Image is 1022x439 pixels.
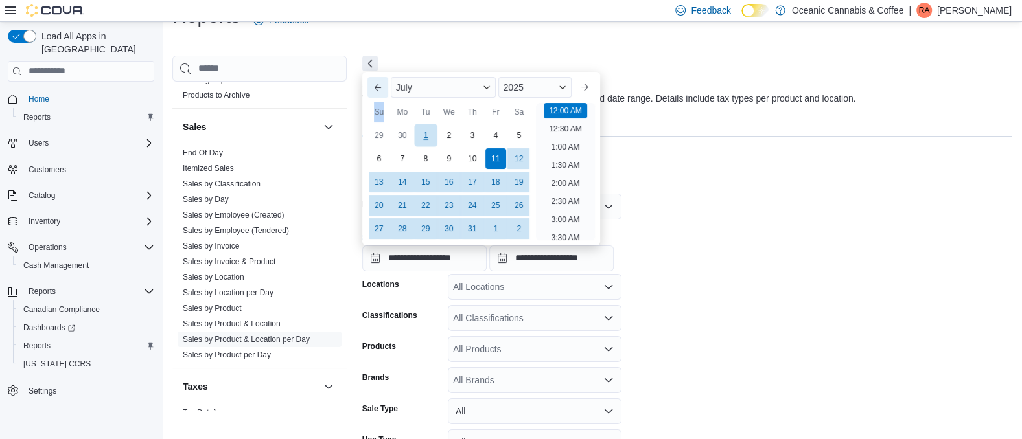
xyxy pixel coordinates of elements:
div: Sa [509,102,529,122]
a: Reports [18,109,56,125]
div: day-25 [485,195,506,216]
div: day-20 [369,195,389,216]
div: Fr [485,102,506,122]
span: End Of Day [183,148,223,158]
div: Button. Open the month selector. July is currently selected. [391,77,496,98]
a: Cash Management [18,258,94,273]
div: day-26 [509,195,529,216]
div: day-3 [462,125,483,146]
button: Operations [23,240,72,255]
div: Mo [392,102,413,122]
button: Next month [574,77,595,98]
div: Products [172,72,347,108]
li: 12:00 AM [544,103,587,118]
div: day-8 [415,148,436,169]
button: Taxes [183,380,318,393]
button: Open list of options [603,282,614,292]
a: Sales by Employee (Tendered) [183,226,289,235]
span: Canadian Compliance [18,302,154,317]
span: Reports [18,109,154,125]
input: Dark Mode [741,4,769,17]
span: Sales by Product & Location per Day [183,334,310,344]
div: day-7 [392,148,413,169]
span: Dark Mode [741,17,742,18]
div: View sales totals by product, location and day for a specified date range. Details include tax ty... [362,92,856,106]
span: Home [23,91,154,107]
a: Sales by Invoice & Product [183,257,275,266]
p: [PERSON_NAME] [937,3,1012,18]
input: Press the down key to open a popover containing a calendar. [489,245,614,271]
div: day-13 [369,172,389,192]
button: Catalog [23,188,60,203]
a: Sales by Product [183,304,242,313]
div: day-6 [369,148,389,169]
span: Washington CCRS [18,356,154,372]
a: Catalog Export [183,75,234,84]
div: day-21 [392,195,413,216]
div: Su [369,102,389,122]
div: day-30 [439,218,459,239]
button: Users [23,135,54,151]
span: Operations [23,240,154,255]
button: [US_STATE] CCRS [13,355,159,373]
span: Tax Details [183,407,221,418]
div: July, 2025 [367,124,531,240]
span: Reports [29,286,56,297]
div: We [439,102,459,122]
button: Catalog [3,186,159,205]
div: day-1 [414,124,437,146]
div: Rhea Acob [916,3,932,18]
span: Users [23,135,154,151]
p: | [909,3,911,18]
div: day-31 [462,218,483,239]
a: Tax Details [183,408,221,417]
div: day-10 [462,148,483,169]
div: day-1 [485,218,506,239]
div: day-29 [415,218,436,239]
span: Settings [23,382,154,398]
div: Sales [172,145,347,368]
nav: Complex example [8,84,154,434]
ul: Time [536,103,595,240]
span: Settings [29,386,56,396]
a: Dashboards [13,319,159,337]
p: Oceanic Cannabis & Coffee [792,3,904,18]
button: Operations [3,238,159,256]
span: Reports [18,338,154,354]
button: Customers [3,160,159,179]
a: Settings [23,383,62,399]
div: day-5 [509,125,529,146]
span: Sales by Day [183,194,229,205]
button: Sales [183,120,318,133]
span: Sales by Product & Location [183,319,281,329]
button: Open list of options [603,313,614,323]
span: Sales by Product per Day [183,350,271,360]
span: Sales by Invoice [183,241,239,251]
div: day-11 [485,148,506,169]
span: Operations [29,242,67,253]
button: Taxes [321,379,336,394]
span: Users [29,138,49,148]
label: Classifications [362,310,417,321]
span: Sales by Invoice & Product [183,256,275,267]
button: Canadian Compliance [13,300,159,319]
span: Inventory [23,214,154,229]
span: Sales by Employee (Tendered) [183,225,289,236]
div: day-16 [439,172,459,192]
div: Button. Open the year selector. 2025 is currently selected. [498,77,572,98]
button: Reports [23,284,61,299]
span: Sales by Location per Day [183,287,273,298]
a: Itemized Sales [183,164,234,173]
div: day-22 [415,195,436,216]
button: Users [3,134,159,152]
li: 3:30 AM [546,230,585,245]
span: Canadian Compliance [23,304,100,315]
a: Customers [23,162,71,177]
span: Inventory [29,216,60,227]
span: Sales by Location [183,272,244,282]
div: day-2 [439,125,459,146]
span: Sales by Classification [183,179,261,189]
span: Reports [23,284,154,299]
button: Reports [3,282,159,300]
li: 2:00 AM [546,175,585,191]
